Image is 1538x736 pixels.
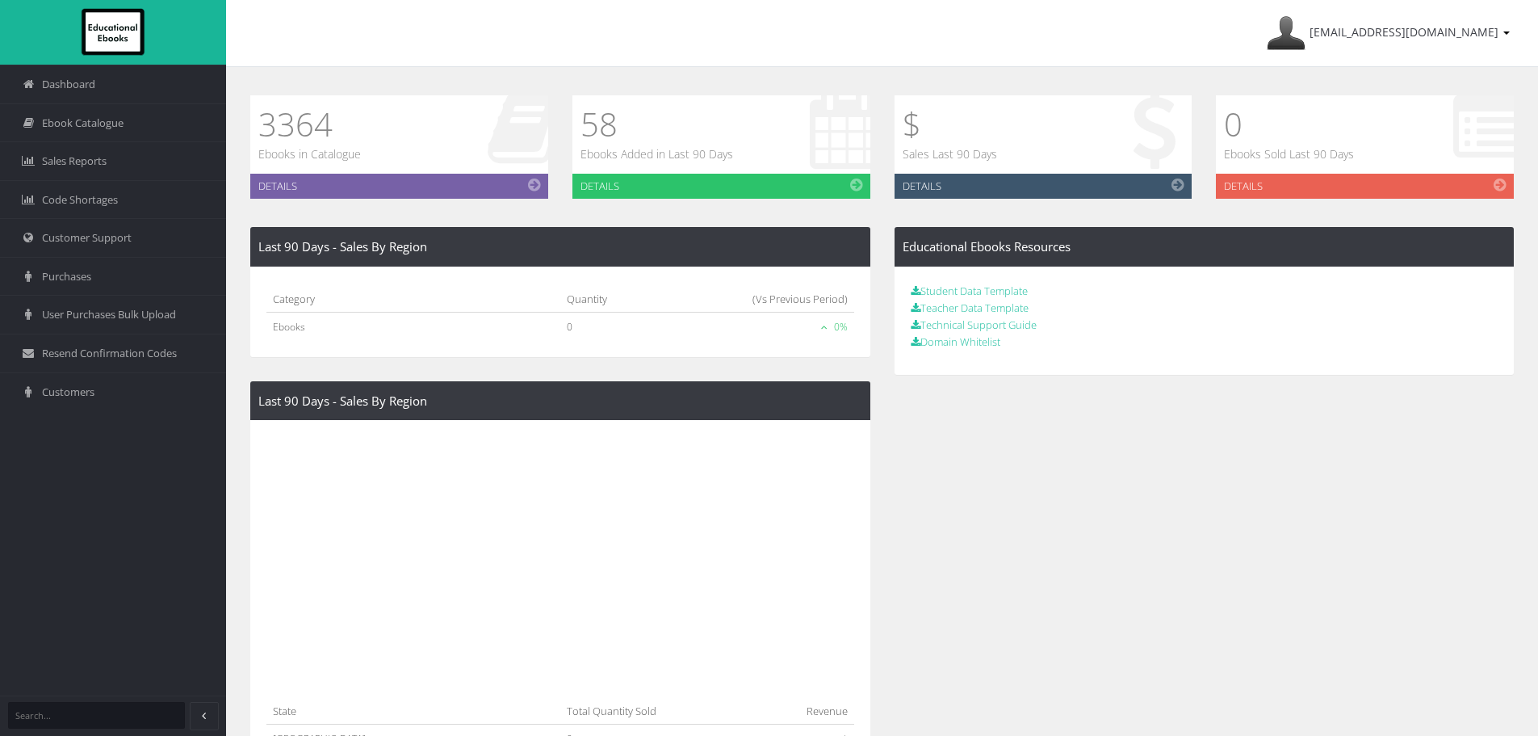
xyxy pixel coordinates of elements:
p: Sales Last 90 Days [903,145,997,163]
h4: Last 90 Days - Sales By Region [258,240,862,254]
a: Teacher Data Template [911,301,1029,315]
a: Domain Whitelist [911,334,1000,349]
span: Customers [42,385,94,400]
th: Quantity [560,283,657,313]
h4: Educational Ebooks Resources [903,240,1507,254]
th: Revenue [752,695,854,725]
td: 0 [560,312,657,341]
h1: 3364 [258,103,361,145]
p: Ebooks Sold Last 90 Days [1224,145,1354,163]
th: Category [266,283,560,313]
span: Resend Confirmation Codes [42,346,177,361]
span: Purchases [42,269,91,284]
h4: Last 90 Days - Sales By Region [258,394,862,408]
a: Details [250,174,548,199]
th: (Vs Previous Period) [657,283,854,313]
img: Avatar [1267,14,1305,53]
input: Search... [8,702,185,729]
span: Dashboard [42,77,95,92]
span: Sales Reports [42,154,107,169]
h1: $ [903,103,997,145]
h1: 58 [580,103,733,145]
p: Ebooks Added in Last 90 Days [580,145,733,163]
td: 0% [657,312,854,341]
a: Details [572,174,870,199]
p: Ebooks in Catalogue [258,145,361,163]
a: Student Data Template [911,284,1028,298]
span: [EMAIL_ADDRESS][DOMAIN_NAME] [1310,24,1498,40]
span: Ebook Catalogue [42,116,124,131]
th: Total Quantity Sold [560,695,752,725]
span: Customer Support [42,230,132,246]
a: Details [1216,174,1514,199]
a: Technical Support Guide [911,318,1037,332]
h1: 0 [1224,103,1354,145]
td: Ebooks [266,312,560,341]
span: User Purchases Bulk Upload [42,307,176,322]
a: Details [895,174,1192,199]
th: State [266,695,560,725]
span: Code Shortages [42,192,118,208]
